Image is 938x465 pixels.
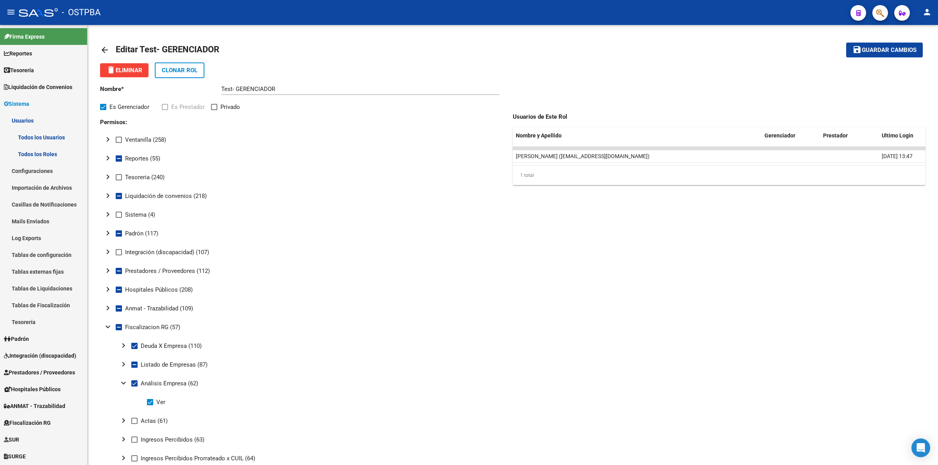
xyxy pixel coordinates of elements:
[119,435,128,444] mat-icon: chevron_right
[100,151,116,166] button: toggle undefined
[882,132,913,139] span: Ultimo Login
[103,135,113,144] mat-icon: chevron_right
[125,173,165,182] span: Tesoreria (240)
[141,416,168,426] span: Actas (61)
[141,360,208,369] span: Listado de Empresas (87)
[100,226,116,241] button: toggle undefined
[862,47,917,54] span: Guardar cambios
[119,378,128,388] mat-icon: expand_more
[820,127,879,144] datatable-header-cell: Prestador
[103,228,113,238] mat-icon: chevron_right
[125,210,155,219] span: Sistema (4)
[516,153,650,159] span: [PERSON_NAME] ([EMAIL_ADDRESS][DOMAIN_NAME])
[141,379,198,388] span: Análisis Empresa (62)
[171,102,205,112] span: Es Prestador
[162,67,197,74] span: Clonar Rol
[4,402,65,410] span: ANMAT - Trazabilidad
[4,83,72,91] span: Liquidación de Convenios
[882,153,913,159] span: [DATE] 13:47
[879,127,925,144] datatable-header-cell: Ultimo Login
[156,397,165,407] span: Ver
[116,338,131,354] button: toggle undefined
[116,413,131,429] button: toggle undefined
[125,135,166,144] span: Ventanilla (258)
[125,304,193,313] span: Anmat - Trazabilidad (109)
[100,118,124,126] p: Permisos:
[4,452,26,461] span: SURGE
[119,453,128,463] mat-icon: chevron_right
[125,285,193,294] span: Hospitales Públicos (208)
[125,154,160,163] span: Reportes (55)
[103,172,113,182] mat-icon: chevron_right
[116,45,219,54] span: Editar Test- GERENCIADOR
[100,132,116,148] button: toggle undefined
[103,210,113,219] mat-icon: chevron_right
[103,322,113,331] mat-icon: expand_more
[125,191,207,201] span: Liquidación de convenios (218)
[513,127,761,144] datatable-header-cell: Nombre y Apellido
[100,263,116,279] button: toggle undefined
[103,247,113,257] mat-icon: chevron_right
[116,432,131,447] button: toggle undefined
[141,341,202,351] span: Deuda X Empresa (110)
[141,454,255,463] span: Ingresos Percibidos Prorrateado x CUIL (64)
[103,191,113,200] mat-icon: chevron_right
[4,368,75,377] span: Prestadores / Proveedores
[100,188,116,204] button: toggle undefined
[141,435,204,444] span: Ingresos Percibidos (63)
[516,132,562,139] span: Nombre y Apellido
[155,62,204,78] button: Clonar Rol
[100,45,109,55] mat-icon: arrow_back
[761,127,820,144] datatable-header-cell: Gerenciador
[100,85,221,93] p: Nombre
[106,67,142,74] span: Eliminar
[119,360,128,369] mat-icon: chevron_right
[100,63,149,77] button: Eliminar
[125,322,180,332] span: Fiscalizacion RG (57)
[62,4,100,21] span: - OSTPBA
[4,385,61,394] span: Hospitales Públicos
[100,319,116,335] button: toggle undefined
[125,229,158,238] span: Padrón (117)
[100,169,116,185] button: toggle undefined
[109,102,149,112] span: Es Gerenciador
[100,244,116,260] button: toggle undefined
[100,207,116,223] button: toggle undefined
[103,303,113,313] mat-icon: chevron_right
[4,335,29,343] span: Padrón
[4,100,29,108] span: Sistema
[922,7,932,17] mat-icon: person
[103,153,113,163] mat-icon: chevron_right
[116,357,131,372] button: toggle undefined
[103,285,113,294] mat-icon: chevron_right
[100,301,116,316] button: toggle undefined
[125,248,209,257] span: Integración (discapacidad) (107)
[4,66,34,75] span: Tesorería
[125,266,210,276] span: Prestadores / Proveedores (112)
[911,438,930,457] div: Open Intercom Messenger
[4,419,51,427] span: Fiscalización RG
[4,351,76,360] span: Integración (discapacidad)
[513,112,637,121] p: Usuarios de Este Rol
[116,376,131,391] button: toggle undefined
[4,32,45,41] span: Firma Express
[4,435,19,444] span: SUR
[6,7,16,17] mat-icon: menu
[103,266,113,275] mat-icon: chevron_right
[823,132,848,139] span: Prestador
[106,65,116,75] mat-icon: delete
[764,132,795,139] span: Gerenciador
[119,416,128,425] mat-icon: chevron_right
[100,282,116,298] button: toggle undefined
[513,166,925,185] div: 1 total
[852,45,862,54] mat-icon: save
[119,341,128,350] mat-icon: chevron_right
[846,43,923,57] button: Guardar cambios
[4,49,32,58] span: Reportes
[220,102,240,112] span: Privado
